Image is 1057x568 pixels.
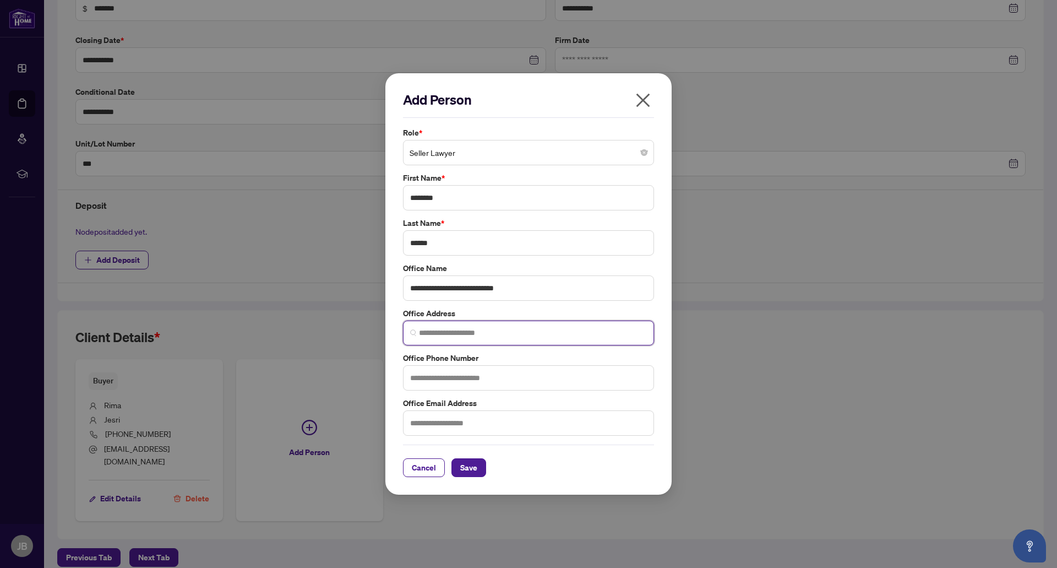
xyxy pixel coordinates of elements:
[403,352,654,364] label: Office Phone Number
[403,172,654,184] label: First Name
[451,458,486,477] button: Save
[1013,529,1046,562] button: Open asap
[410,329,417,336] img: search_icon
[641,149,647,156] span: close-circle
[403,458,445,477] button: Cancel
[403,127,654,139] label: Role
[634,91,652,109] span: close
[403,91,654,109] h2: Add Person
[403,217,654,229] label: Last Name
[403,397,654,409] label: Office Email Address
[410,142,647,163] span: Seller Lawyer
[403,262,654,274] label: Office Name
[460,459,477,477] span: Save
[403,307,654,320] label: Office Address
[412,459,436,477] span: Cancel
